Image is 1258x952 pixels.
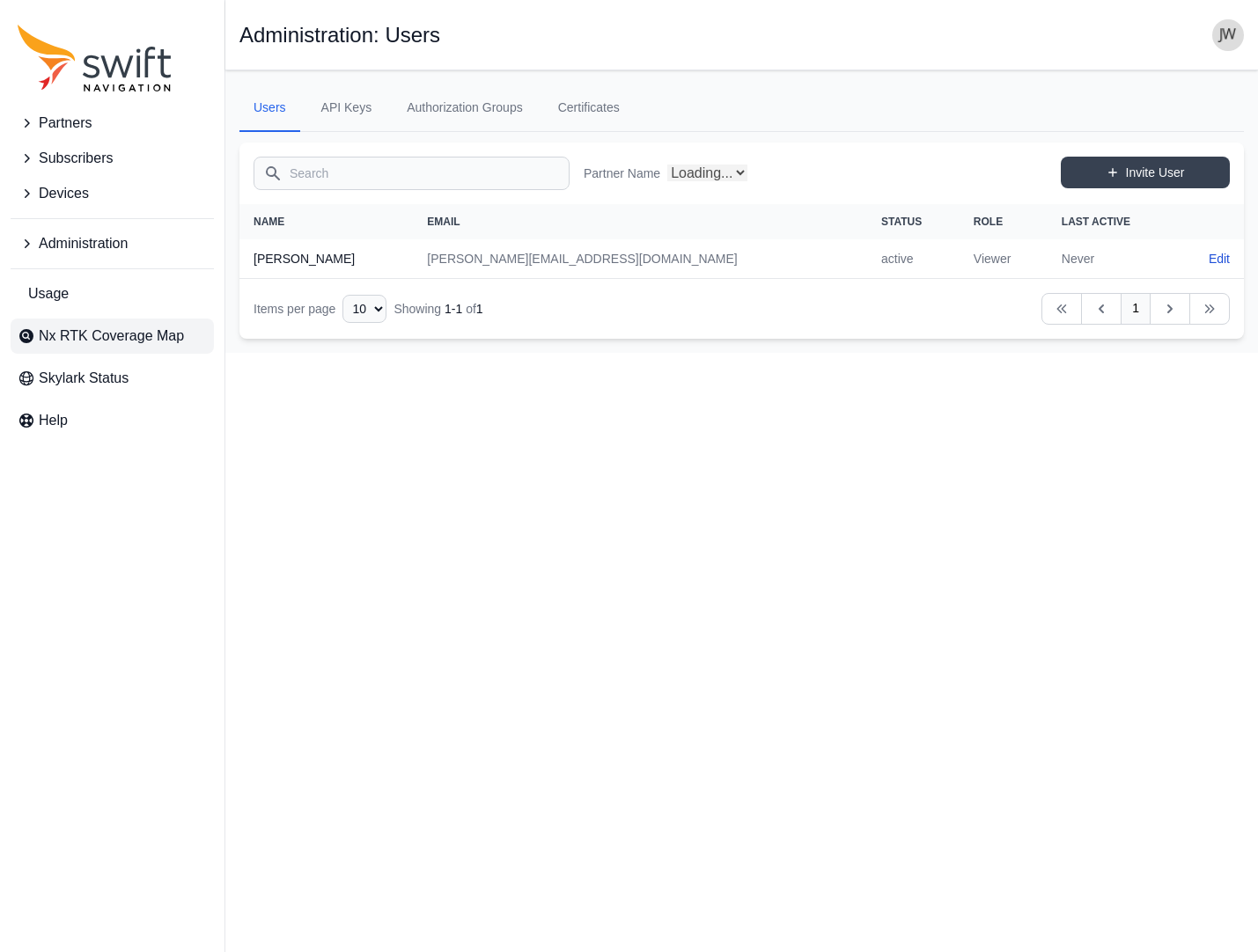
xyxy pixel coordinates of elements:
[11,176,214,211] button: Devices
[239,204,413,239] th: Name
[960,204,1048,239] th: Role
[307,84,386,132] a: API Keys
[11,361,214,396] a: Skylark Status
[39,410,68,431] span: Help
[11,276,214,311] a: Usage
[1048,204,1178,239] th: Last Active
[1048,239,1178,279] td: Never
[393,84,537,132] a: Authorization Groups
[1212,19,1244,51] img: user photo
[1061,157,1230,188] a: Invite User
[1121,293,1151,325] a: 1
[584,165,660,182] label: Partner Name
[11,319,214,354] a: Nx RTK Coverage Map
[11,106,214,141] button: Partners
[1209,250,1230,267] a: Edit
[39,326,184,347] span: Nx RTK Coverage Map
[867,204,960,239] th: Status
[239,279,1244,339] nav: Table navigation
[39,183,89,204] span: Devices
[867,239,960,279] td: active
[413,204,867,239] th: Email
[960,239,1048,279] td: Viewer
[11,403,214,438] a: Help
[413,239,867,279] td: [PERSON_NAME][EMAIL_ADDRESS][DOMAIN_NAME]
[239,25,440,46] h1: Administration: Users
[239,84,300,132] a: Users
[39,368,129,389] span: Skylark Status
[254,302,335,316] span: Items per page
[254,157,570,190] input: Search
[342,295,386,323] select: Display Limit
[39,113,92,134] span: Partners
[476,302,483,316] span: 1
[39,148,113,169] span: Subscribers
[544,84,634,132] a: Certificates
[39,233,128,254] span: Administration
[28,283,69,304] span: Usage
[239,239,413,279] th: [PERSON_NAME]
[394,300,482,318] div: Showing of
[445,302,462,316] span: 1 - 1
[11,141,214,176] button: Subscribers
[11,226,214,261] button: Administration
